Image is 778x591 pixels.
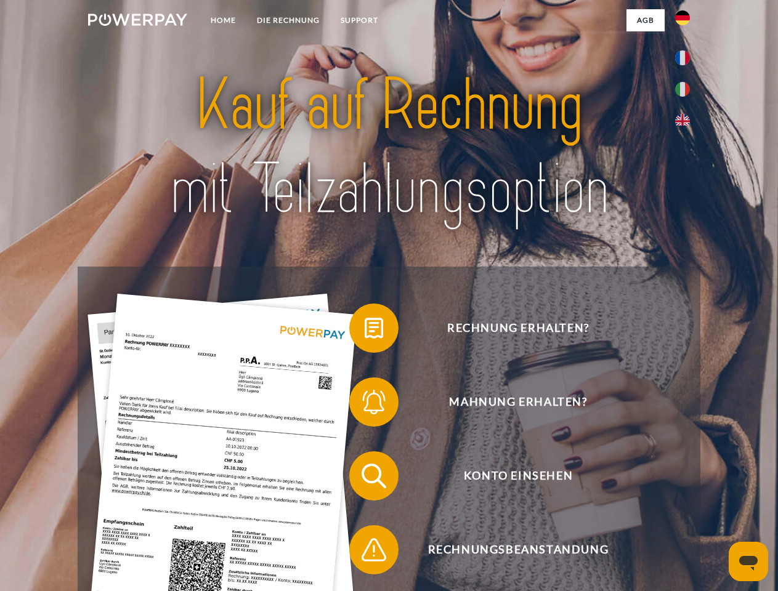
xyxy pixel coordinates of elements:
[626,9,665,31] a: agb
[118,59,660,236] img: title-powerpay_de.svg
[246,9,330,31] a: DIE RECHNUNG
[359,313,389,344] img: qb_bill.svg
[359,534,389,565] img: qb_warning.svg
[367,525,669,574] span: Rechnungsbeanstandung
[367,451,669,501] span: Konto einsehen
[499,31,665,53] a: AGB (Kauf auf Rechnung)
[349,377,670,427] button: Mahnung erhalten?
[349,525,670,574] button: Rechnungsbeanstandung
[367,304,669,353] span: Rechnung erhalten?
[349,304,670,353] button: Rechnung erhalten?
[367,377,669,427] span: Mahnung erhalten?
[675,10,690,25] img: de
[675,114,690,129] img: en
[88,14,187,26] img: logo-powerpay-white.svg
[675,82,690,97] img: it
[359,460,389,491] img: qb_search.svg
[200,9,246,31] a: Home
[330,9,389,31] a: SUPPORT
[349,451,670,501] button: Konto einsehen
[359,387,389,417] img: qb_bell.svg
[729,542,768,581] iframe: Schaltfläche zum Öffnen des Messaging-Fensters
[675,50,690,65] img: fr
